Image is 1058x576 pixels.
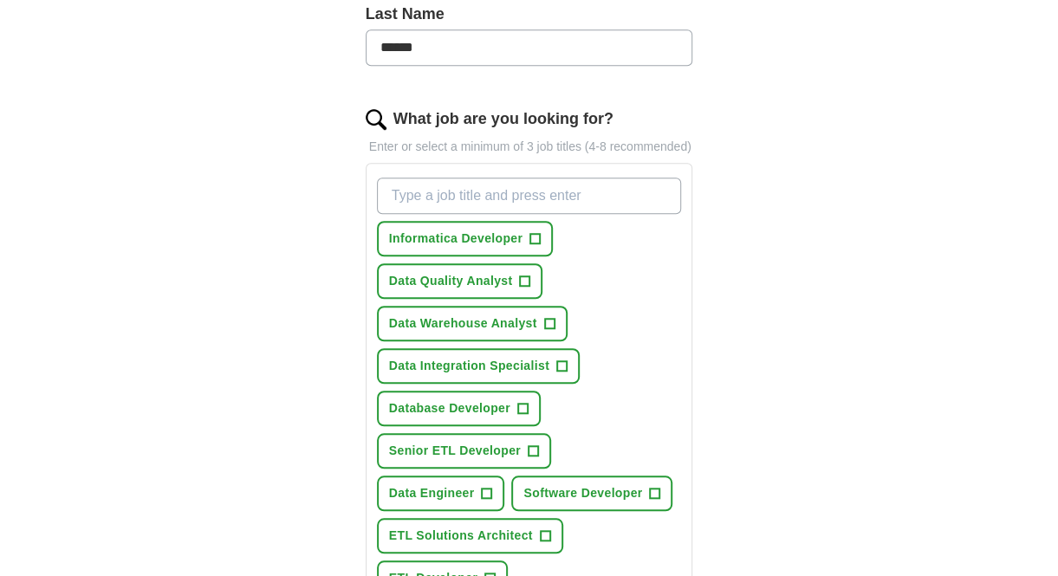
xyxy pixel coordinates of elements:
label: What job are you looking for? [393,107,613,131]
button: ETL Solutions Architect [377,518,563,553]
span: Data Integration Specialist [389,357,549,375]
p: Enter or select a minimum of 3 job titles (4-8 recommended) [366,138,693,156]
span: Senior ETL Developer [389,442,521,460]
button: Data Engineer [377,476,505,511]
span: Informatica Developer [389,230,523,248]
span: ETL Solutions Architect [389,527,533,545]
input: Type a job title and press enter [377,178,682,214]
button: Database Developer [377,391,541,426]
button: Senior ETL Developer [377,433,551,469]
button: Informatica Developer [377,221,553,256]
span: Database Developer [389,399,510,417]
img: search.png [366,109,386,130]
button: Software Developer [511,476,672,511]
label: Last Name [366,3,693,26]
button: Data Quality Analyst [377,263,543,299]
button: Data Warehouse Analyst [377,306,568,341]
span: Data Engineer [389,484,475,502]
span: Software Developer [523,484,642,502]
button: Data Integration Specialist [377,348,580,384]
span: Data Warehouse Analyst [389,314,537,333]
span: Data Quality Analyst [389,272,513,290]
